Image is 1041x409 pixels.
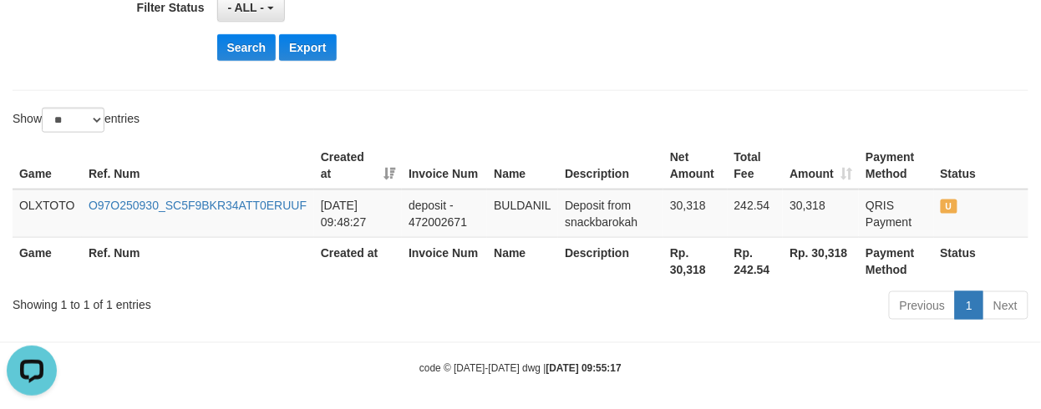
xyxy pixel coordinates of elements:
[728,237,784,285] th: Rp. 242.54
[859,189,933,238] td: QRIS Payment
[558,189,663,238] td: Deposit from snackbarokah
[663,189,728,238] td: 30,318
[13,237,82,285] th: Game
[546,363,622,375] strong: [DATE] 09:55:17
[934,237,1028,285] th: Status
[314,189,402,238] td: [DATE] 09:48:27
[983,291,1028,320] a: Next
[228,1,265,14] span: - ALL -
[934,142,1028,189] th: Status
[42,108,104,133] select: Showentries
[558,237,663,285] th: Description
[558,142,663,189] th: Description
[859,142,933,189] th: Payment Method
[314,237,402,285] th: Created at
[783,189,859,238] td: 30,318
[13,290,421,313] div: Showing 1 to 1 of 1 entries
[82,237,314,285] th: Ref. Num
[402,142,487,189] th: Invoice Num
[419,363,622,375] small: code © [DATE]-[DATE] dwg |
[279,34,336,61] button: Export
[13,108,140,133] label: Show entries
[728,189,784,238] td: 242.54
[7,7,57,57] button: Open LiveChat chat widget
[941,199,957,214] span: UNPAID
[314,142,402,189] th: Created at: activate to sort column ascending
[13,142,82,189] th: Game
[783,142,859,189] th: Amount: activate to sort column ascending
[663,142,728,189] th: Net Amount
[955,291,983,320] a: 1
[487,189,558,238] td: BULDANIL
[889,291,956,320] a: Previous
[487,142,558,189] th: Name
[487,237,558,285] th: Name
[89,199,307,212] a: O97O250930_SC5F9BKR34ATT0ERUUF
[663,237,728,285] th: Rp. 30,318
[217,34,277,61] button: Search
[402,189,487,238] td: deposit - 472002671
[13,189,82,238] td: OLXTOTO
[783,237,859,285] th: Rp. 30,318
[402,237,487,285] th: Invoice Num
[82,142,314,189] th: Ref. Num
[728,142,784,189] th: Total Fee
[859,237,933,285] th: Payment Method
